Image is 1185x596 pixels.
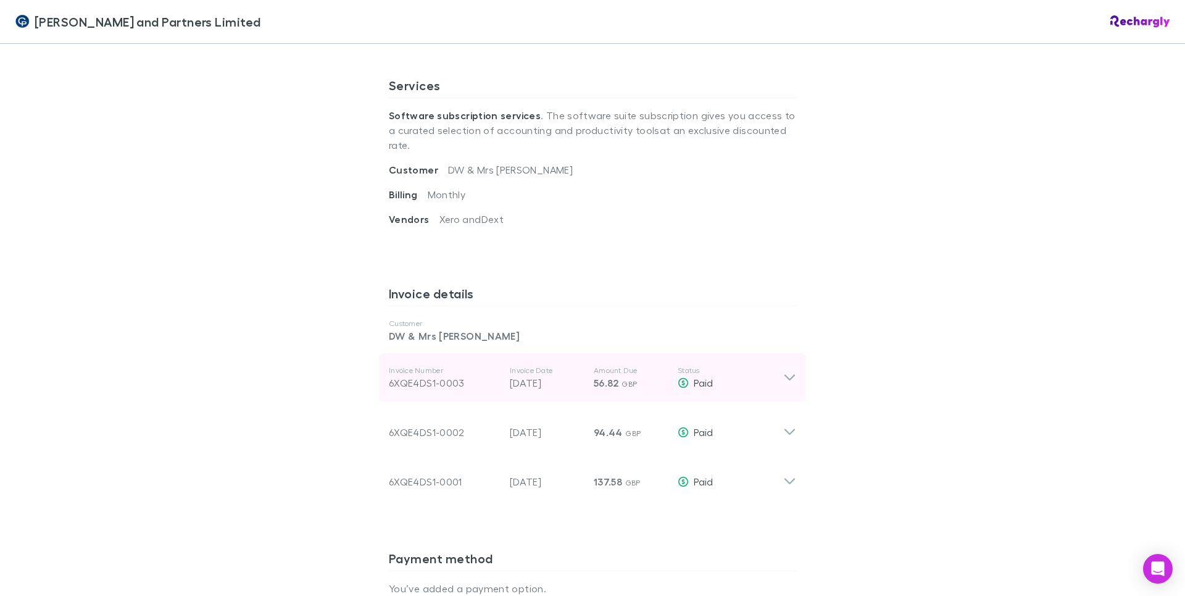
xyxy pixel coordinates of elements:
[389,551,796,571] h3: Payment method
[439,213,504,225] span: Xero and Dext
[389,109,541,122] strong: Software subscription services
[379,353,806,403] div: Invoice Number6XQE4DS1-0003Invoice Date[DATE]Amount Due56.82 GBPStatusPaid
[389,286,796,306] h3: Invoice details
[389,581,796,596] p: You’ve added a payment option.
[389,98,796,162] p: . The software suite subscription gives you access to a curated selection of accounting and produ...
[428,188,466,200] span: Monthly
[15,14,30,29] img: Coates and Partners Limited's Logo
[35,12,261,31] span: [PERSON_NAME] and Partners Limited
[389,213,439,225] span: Vendors
[389,366,500,376] p: Invoice Number
[510,474,584,489] p: [DATE]
[379,403,806,452] div: 6XQE4DS1-0002[DATE]94.44 GBPPaid
[389,376,500,390] div: 6XQE4DS1-0003
[389,164,448,176] span: Customer
[694,377,713,388] span: Paid
[694,476,713,487] span: Paid
[379,452,806,502] div: 6XQE4DS1-0001[DATE]137.58 GBPPaid
[594,366,668,376] p: Amount Due
[448,164,573,175] span: DW & Mrs [PERSON_NAME]
[389,474,500,489] div: 6XQE4DS1-0001
[510,366,584,376] p: Invoice Date
[1110,15,1170,28] img: Rechargly Logo
[694,426,713,438] span: Paid
[1143,554,1173,584] div: Open Intercom Messenger
[625,478,641,487] span: GBP
[594,377,619,389] span: 56.82
[389,319,796,329] p: Customer
[389,188,428,201] span: Billing
[678,366,783,376] p: Status
[389,425,500,440] div: 6XQE4DS1-0002
[625,429,641,438] span: GBP
[594,476,622,488] span: 137.58
[622,379,637,388] span: GBP
[389,329,796,343] p: DW & Mrs [PERSON_NAME]
[594,426,623,439] span: 94.44
[510,425,584,440] p: [DATE]
[389,78,796,98] h3: Services
[510,376,584,390] p: [DATE]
